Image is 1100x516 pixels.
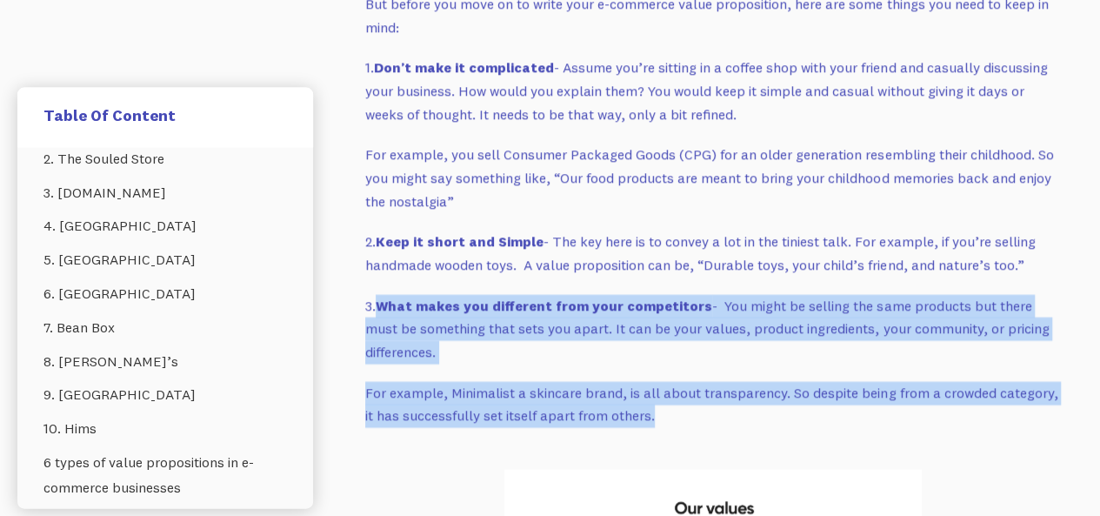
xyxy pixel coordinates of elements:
[43,310,287,344] a: 7. Bean Box
[43,378,287,412] a: 9. [GEOGRAPHIC_DATA]
[365,144,1061,213] p: For example, you sell Consumer Packaged Goods (CPG) for an older generation resembling their chil...
[374,59,554,77] strong: Don’t make it complicated
[365,382,1061,428] p: For example, Minimalist a skincare brand, is all about transparency. So despite being from a crow...
[43,175,287,209] a: 3. [DOMAIN_NAME]
[365,295,1061,365] p: 3. - You might be selling the same products but there must be something that sets you apart. It c...
[43,276,287,310] a: 6. [GEOGRAPHIC_DATA]
[43,104,287,124] h5: Table Of Content
[376,233,543,251] strong: Keep it short and Simple
[365,57,1061,126] p: 1. - Assume you’re sitting in a coffee shop with your friend and casually discussing your busines...
[43,412,287,446] a: 10. Hims
[376,298,712,315] strong: What makes you different from your competitors
[43,209,287,243] a: 4. [GEOGRAPHIC_DATA]
[43,445,287,504] a: 6 types of value propositions in e-commerce businesses
[43,141,287,175] a: 2. The Souled Store
[365,231,1061,277] p: 2. - The key here is to convey a lot in the tiniest talk. For example, if you’re selling handmade...
[43,243,287,277] a: 5. [GEOGRAPHIC_DATA]
[43,344,287,378] a: 8. [PERSON_NAME]’s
